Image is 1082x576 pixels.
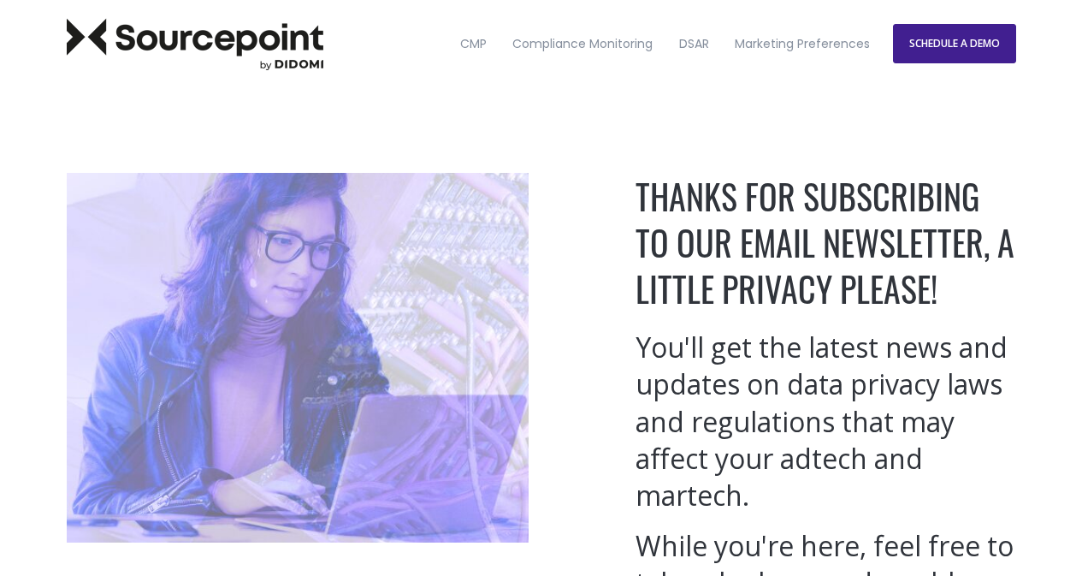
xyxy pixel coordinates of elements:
[449,8,882,80] nav: Desktop navigation
[893,24,1016,63] a: SCHEDULE A DEMO
[636,173,1016,312] h1: THANKS FOR SUBSCRIBING TO OUR EMAIL NEWSLETTER, A LITTLE PRIVACY PLEASE!
[67,173,529,543] img: Marketing-Preferences-block-1-person
[724,8,881,80] a: Marketing Preferences
[501,8,664,80] a: Compliance Monitoring
[636,329,1016,514] h2: You'll get the latest news and updates on data privacy laws and regulations that may affect your ...
[668,8,720,80] a: DSAR
[449,8,498,80] a: CMP
[67,18,323,70] img: Sourcepoint Logo Dark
